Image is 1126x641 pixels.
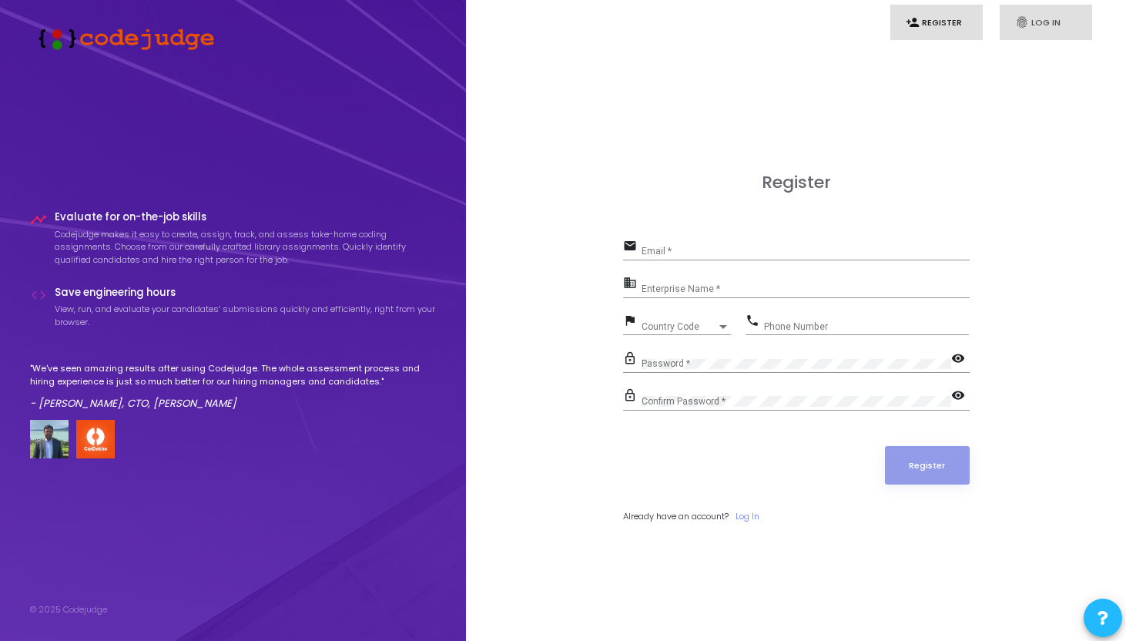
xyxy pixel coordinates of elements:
[642,284,970,294] input: Enterprise Name
[30,362,437,388] p: "We've seen amazing results after using Codejudge. The whole assessment process and hiring experi...
[30,420,69,458] img: user image
[764,321,969,332] input: Phone Number
[623,238,642,257] mat-icon: email
[906,15,920,29] i: person_add
[642,322,717,331] span: Country Code
[623,173,970,193] h3: Register
[890,5,983,41] a: person_addRegister
[951,351,970,369] mat-icon: visibility
[623,388,642,406] mat-icon: lock_outline
[951,388,970,406] mat-icon: visibility
[55,287,437,299] h4: Save engineering hours
[623,313,642,331] mat-icon: flag
[30,396,236,411] em: - [PERSON_NAME], CTO, [PERSON_NAME]
[76,420,115,458] img: company-logo
[623,275,642,294] mat-icon: business
[55,211,437,223] h4: Evaluate for on-the-job skills
[30,603,107,616] div: © 2025 Codejudge
[30,211,47,228] i: timeline
[55,303,437,328] p: View, run, and evaluate your candidates’ submissions quickly and efficiently, right from your bro...
[55,228,437,267] p: Codejudge makes it easy to create, assign, track, and assess take-home coding assignments. Choose...
[1015,15,1029,29] i: fingerprint
[642,246,970,257] input: Email
[623,510,729,522] span: Already have an account?
[746,313,764,331] mat-icon: phone
[736,510,759,523] a: Log In
[30,287,47,304] i: code
[1000,5,1092,41] a: fingerprintLog In
[885,446,970,485] button: Register
[623,351,642,369] mat-icon: lock_outline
